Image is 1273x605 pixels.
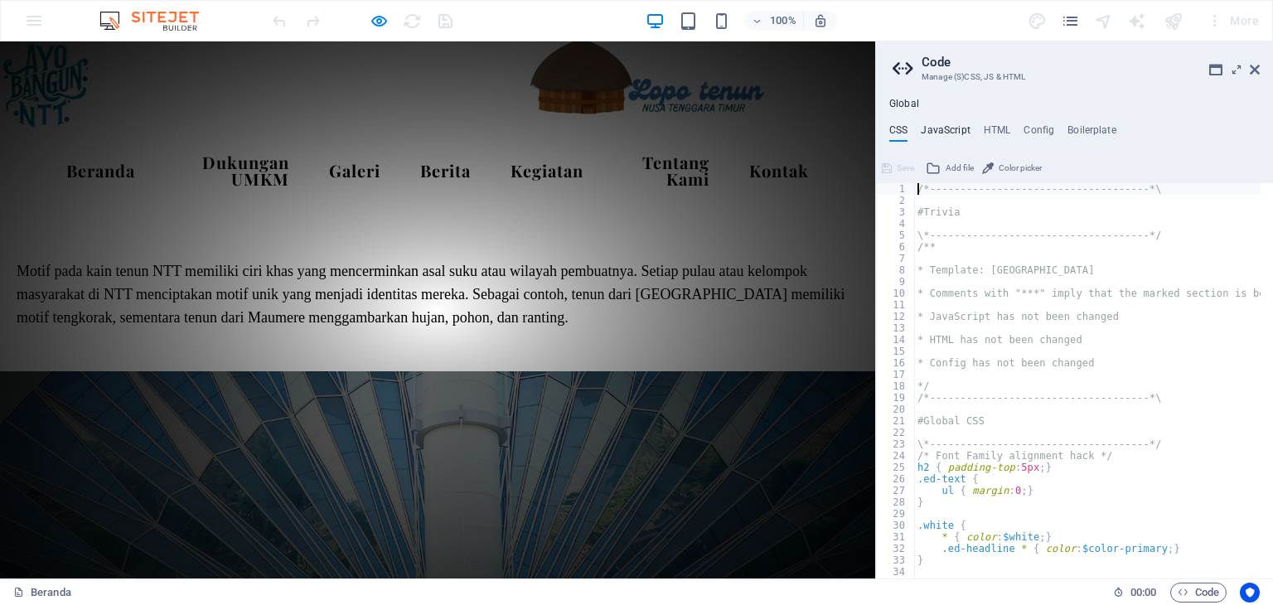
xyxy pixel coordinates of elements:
a: Dukungan UMKM [162,99,303,159]
div: 18 [877,380,916,392]
div: 26 [877,473,916,485]
a: Tentang Kami [610,99,723,159]
div: 12 [877,311,916,322]
div: 19 [877,392,916,404]
div: 29 [877,508,916,520]
h4: Global [889,98,919,111]
h2: Code [922,55,1260,70]
div: 5 [877,230,916,241]
h4: CSS [889,124,908,143]
div: 10 [877,288,916,299]
span: Color picker [999,158,1042,178]
div: 11 [877,299,916,311]
button: pages [1061,11,1081,31]
div: 22 [877,427,916,438]
div: 32 [877,543,916,554]
div: 15 [877,346,916,357]
a: Kontak [736,108,822,151]
h6: Session time [1113,583,1157,603]
div: 1 [877,183,916,195]
div: 27 [877,485,916,496]
button: Usercentrics [1240,583,1260,603]
h4: JavaScript [921,124,970,143]
a: Beranda [53,108,148,151]
button: Code [1170,583,1227,603]
h4: Config [1024,124,1054,143]
h6: 100% [770,11,796,31]
div: 6 [877,241,916,253]
div: 3 [877,206,916,218]
span: 00 00 [1130,583,1156,603]
div: 8 [877,264,916,276]
div: 21 [877,415,916,427]
div: 13 [877,322,916,334]
div: 34 [877,566,916,578]
div: 14 [877,334,916,346]
div: 24 [877,450,916,462]
h3: Manage (S)CSS, JS & HTML [922,70,1227,85]
div: 35 [877,578,916,589]
div: 2 [877,195,916,206]
div: 16 [877,357,916,369]
img: Editor Logo [95,11,220,31]
button: Add file [923,158,976,178]
h4: Boilerplate [1067,124,1116,143]
a: Berita [407,108,484,151]
i: Pages (Ctrl+Alt+S) [1061,12,1080,31]
span: Add file [946,158,974,178]
a: Click to cancel selection. Double-click to open Pages [13,583,71,603]
div: 7 [877,253,916,264]
button: 100% [745,11,804,31]
a: Kegiatan [497,108,597,151]
div: 23 [877,438,916,450]
div: 31 [877,531,916,543]
button: Color picker [980,158,1044,178]
div: 20 [877,404,916,415]
div: 30 [877,520,916,531]
h4: HTML [984,124,1011,143]
div: 4 [877,218,916,230]
span: : [1142,586,1145,598]
a: Galeri [316,108,394,151]
span: Code [1178,583,1219,603]
i: On resize automatically adjust zoom level to fit chosen device. [813,13,828,28]
div: 17 [877,369,916,380]
div: 33 [877,554,916,566]
div: 25 [877,462,916,473]
div: 9 [877,276,916,288]
div: 28 [877,496,916,508]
